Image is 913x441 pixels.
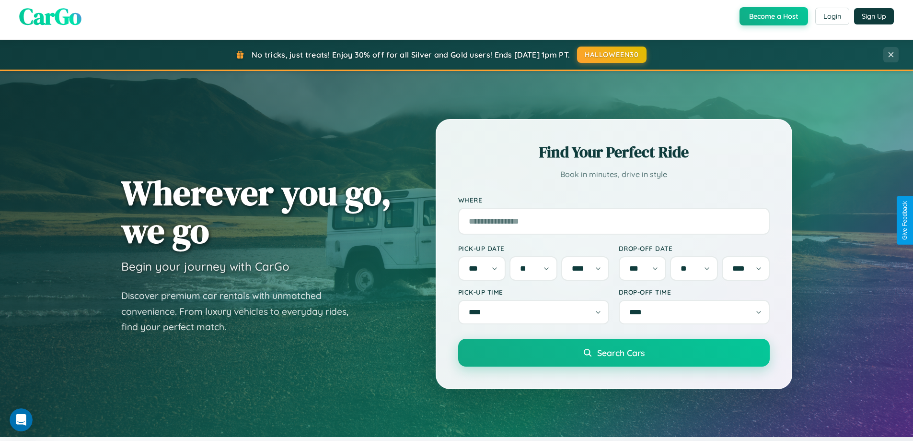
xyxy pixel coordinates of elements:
label: Pick-up Date [458,244,609,252]
h3: Begin your journey with CarGo [121,259,289,274]
h1: Wherever you go, we go [121,174,392,250]
button: Become a Host [740,7,808,25]
div: Give Feedback [901,201,908,240]
button: HALLOWEEN30 [577,47,647,63]
iframe: Intercom live chat [10,408,33,431]
span: CarGo [19,0,81,32]
label: Pick-up Time [458,288,609,296]
button: Sign Up [854,8,894,24]
p: Book in minutes, drive in style [458,167,770,181]
h2: Find Your Perfect Ride [458,142,770,163]
button: Login [815,8,849,25]
span: Search Cars [597,347,645,358]
label: Where [458,196,770,204]
label: Drop-off Date [619,244,770,252]
p: Discover premium car rentals with unmatched convenience. From luxury vehicles to everyday rides, ... [121,288,361,335]
label: Drop-off Time [619,288,770,296]
button: Search Cars [458,339,770,367]
span: No tricks, just treats! Enjoy 30% off for all Silver and Gold users! Ends [DATE] 1pm PT. [252,50,570,60]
